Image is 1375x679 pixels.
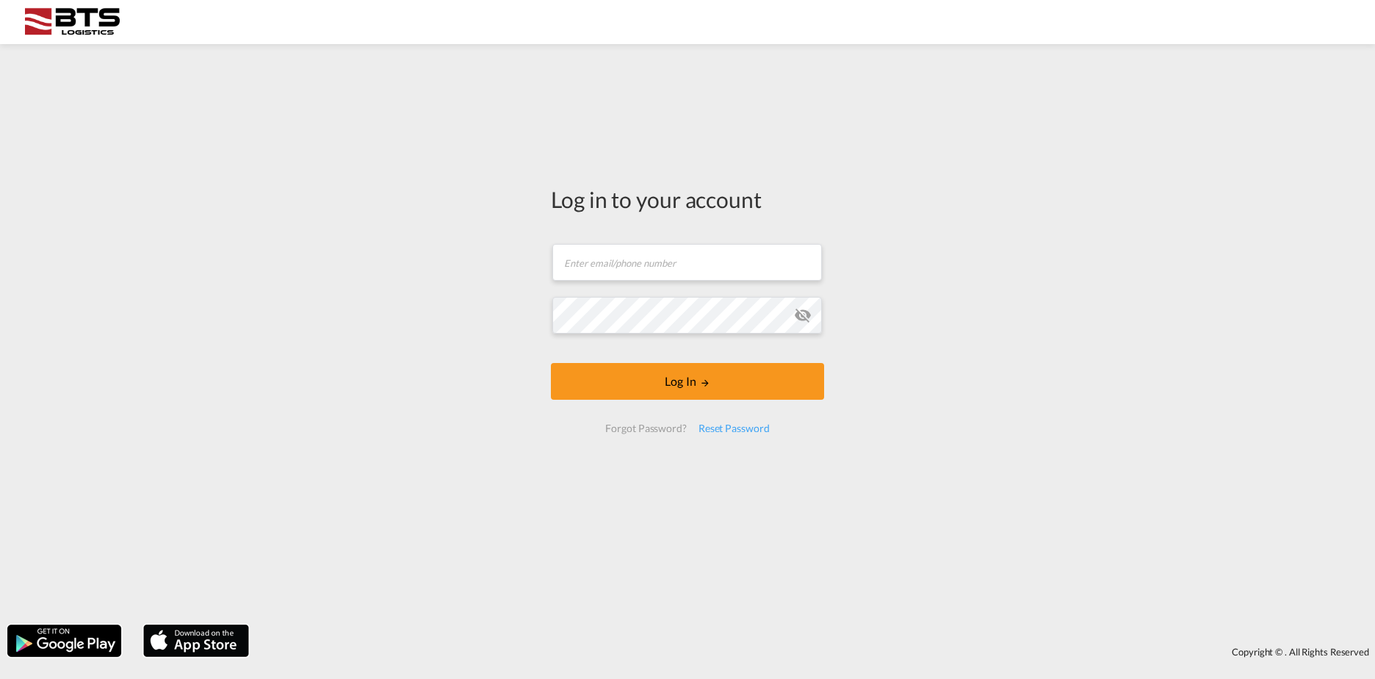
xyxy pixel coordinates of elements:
[142,623,250,658] img: apple.png
[6,623,123,658] img: google.png
[693,415,776,442] div: Reset Password
[599,415,692,442] div: Forgot Password?
[551,363,824,400] button: LOGIN
[256,639,1375,664] div: Copyright © . All Rights Reserved
[22,6,121,39] img: cdcc71d0be7811ed9adfbf939d2aa0e8.png
[794,306,812,324] md-icon: icon-eye-off
[552,244,822,281] input: Enter email/phone number
[551,184,824,215] div: Log in to your account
